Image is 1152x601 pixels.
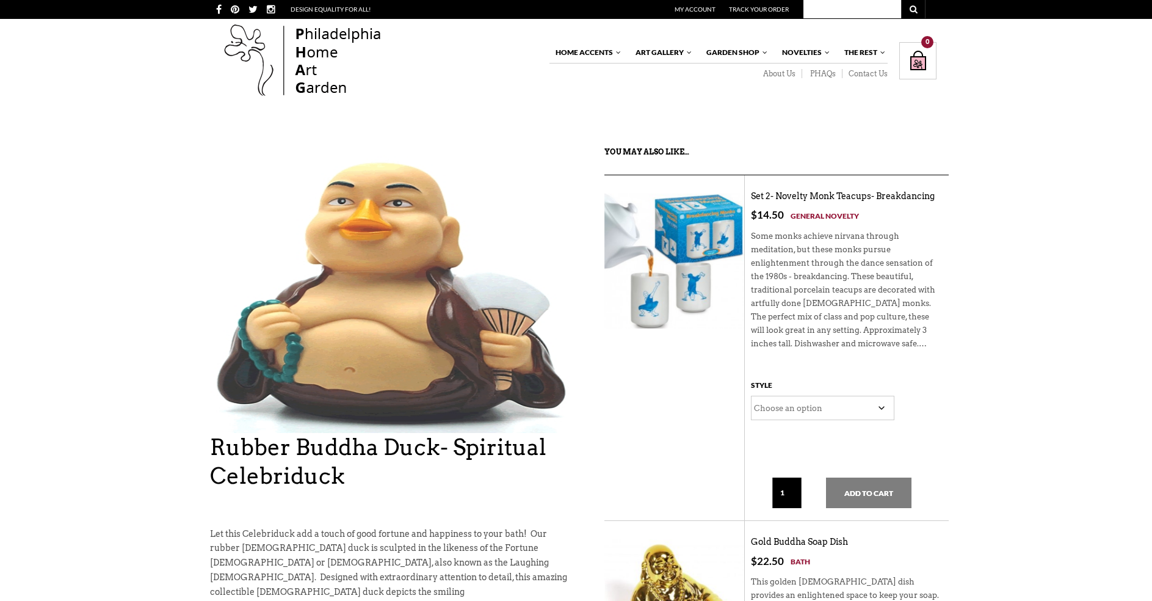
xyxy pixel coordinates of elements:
span: $ [751,555,757,567]
a: Novelties [776,42,831,63]
input: Qty [772,478,802,508]
a: My Account [675,5,715,13]
a: Bath [791,555,810,568]
a: Contact Us [842,69,888,79]
div: 0 [921,36,933,48]
a: Garden Shop [700,42,769,63]
a: Track Your Order [729,5,789,13]
label: Style [751,378,772,396]
a: Gold Buddha Soap Dish [751,537,848,547]
bdi: 22.50 [751,555,784,567]
a: PHAQs [802,69,842,79]
h1: Rubber Buddha Duck- Spiritual Celebriduck [210,433,571,490]
a: About Us [755,69,802,79]
a: General Novelty [791,209,859,222]
button: Add to cart [826,478,911,508]
span: $ [751,208,757,221]
div: Some monks achieve nirvana through meditation, but these monks pursue enlightenment through the d... [751,222,943,363]
bdi: 14.50 [751,208,784,221]
a: Art Gallery [629,42,693,63]
a: The Rest [838,42,886,63]
a: Set 2- Novelty Monk Teacups- Breakdancing [751,191,935,202]
strong: You may also like… [604,147,689,156]
a: Home Accents [549,42,622,63]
